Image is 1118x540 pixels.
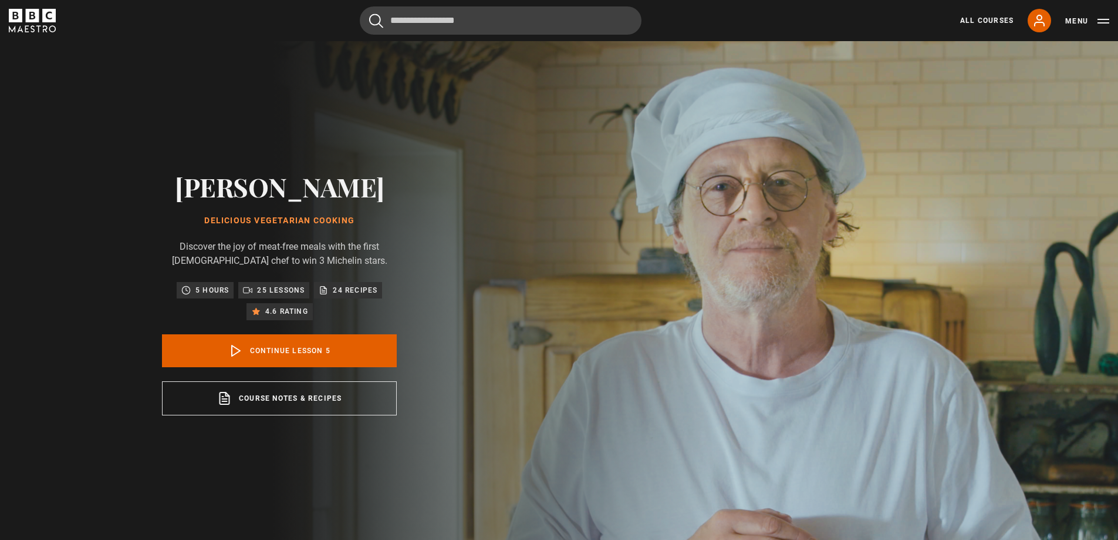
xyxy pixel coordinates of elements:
[195,284,229,296] p: 5 hours
[9,9,56,32] svg: BBC Maestro
[162,172,397,202] h2: [PERSON_NAME]
[960,15,1014,26] a: All Courses
[265,306,308,317] p: 4.6 rating
[162,381,397,415] a: Course notes & recipes
[1065,15,1109,27] button: Toggle navigation
[162,216,397,226] h1: Delicious Vegetarian Cooking
[360,6,641,35] input: Search
[333,284,377,296] p: 24 recipes
[257,284,305,296] p: 25 lessons
[162,334,397,367] a: Continue lesson 5
[369,14,383,28] button: Submit the search query
[162,240,397,268] p: Discover the joy of meat-free meals with the first [DEMOGRAPHIC_DATA] chef to win 3 Michelin stars.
